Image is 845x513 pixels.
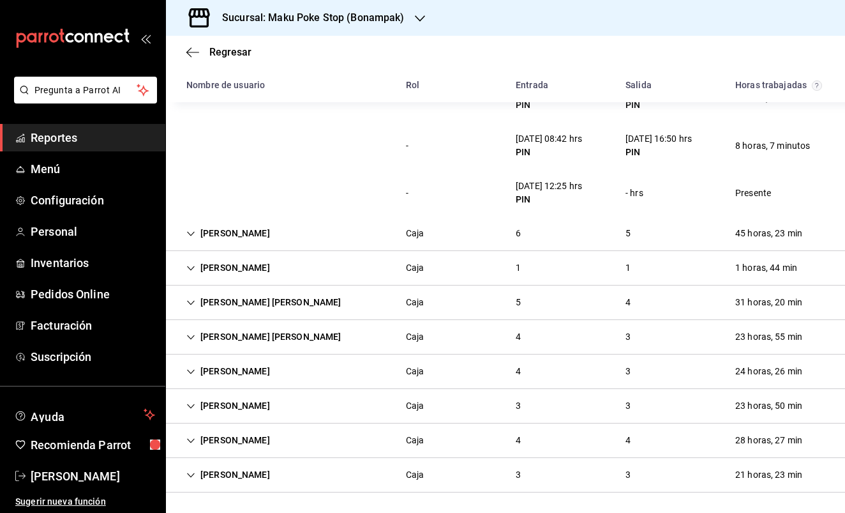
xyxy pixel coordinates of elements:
[14,77,157,103] button: Pregunta a Parrot AI
[176,429,280,452] div: Cell
[406,330,424,344] div: Caja
[625,187,643,200] div: - hrs
[625,146,692,159] div: PIN
[396,325,435,349] div: Cell
[615,222,641,245] div: Cell
[31,254,155,272] span: Inventarios
[31,192,155,209] span: Configuración
[725,463,812,487] div: Cell
[615,360,641,383] div: Cell
[396,222,435,245] div: Cell
[505,291,531,314] div: Cell
[209,46,251,58] span: Regresar
[176,256,280,280] div: Cell
[625,98,692,112] div: PIN
[166,355,845,389] div: Row
[725,325,812,349] div: Cell
[505,463,531,487] div: Cell
[176,325,352,349] div: Cell
[406,139,408,153] div: -
[505,394,531,418] div: Cell
[166,389,845,424] div: Row
[31,317,155,334] span: Facturación
[31,129,155,146] span: Reportes
[176,188,197,198] div: Cell
[812,80,822,91] svg: El total de horas trabajadas por usuario es el resultado de la suma redondeada del registro de ho...
[176,291,352,314] div: Cell
[725,181,781,205] div: Cell
[176,141,197,151] div: Cell
[396,394,435,418] div: Cell
[615,325,641,349] div: Cell
[15,495,155,509] span: Sugerir nueva función
[505,325,531,349] div: Cell
[516,146,582,159] div: PIN
[725,291,812,314] div: Cell
[406,365,424,378] div: Caja
[505,127,592,164] div: Cell
[176,463,280,487] div: Cell
[406,187,408,200] div: -
[516,180,582,193] div: [DATE] 12:25 hrs
[166,217,845,251] div: Row
[505,360,531,383] div: Cell
[615,73,725,97] div: HeadCell
[31,286,155,303] span: Pedidos Online
[615,127,702,164] div: Cell
[725,360,812,383] div: Cell
[166,320,845,355] div: Row
[140,33,151,43] button: open_drawer_menu
[505,174,592,211] div: Cell
[166,286,845,320] div: Row
[505,256,531,280] div: Cell
[615,429,641,452] div: Cell
[625,132,692,146] div: [DATE] 16:50 hrs
[212,10,405,26] h3: Sucursal: Maku Poke Stop (Bonampak)
[725,394,812,418] div: Cell
[396,73,505,97] div: HeadCell
[176,73,396,97] div: HeadCell
[725,256,807,280] div: Cell
[176,222,280,245] div: Cell
[166,424,845,458] div: Row
[166,169,845,217] div: Row
[396,360,435,383] div: Cell
[176,360,280,383] div: Cell
[396,256,435,280] div: Cell
[516,193,582,206] div: PIN
[186,46,251,58] button: Regresar
[31,160,155,178] span: Menú
[9,93,157,106] a: Pregunta a Parrot AI
[406,227,424,240] div: Caja
[615,181,654,205] div: Cell
[406,468,424,482] div: Caja
[396,429,435,452] div: Cell
[615,256,641,280] div: Cell
[505,222,531,245] div: Cell
[725,134,820,158] div: Cell
[166,458,845,493] div: Row
[725,222,812,245] div: Cell
[615,291,641,314] div: Cell
[166,122,845,169] div: Row
[31,436,155,454] span: Recomienda Parrot
[31,348,155,365] span: Suscripción
[31,223,155,240] span: Personal
[34,84,137,97] span: Pregunta a Parrot AI
[166,251,845,286] div: Row
[166,68,845,102] div: Head
[396,463,435,487] div: Cell
[176,394,280,418] div: Cell
[396,291,435,314] div: Cell
[406,399,424,413] div: Caja
[406,261,424,275] div: Caja
[615,394,641,418] div: Cell
[31,468,155,485] span: [PERSON_NAME]
[615,463,641,487] div: Cell
[505,429,531,452] div: Cell
[516,132,582,146] div: [DATE] 08:42 hrs
[396,134,419,158] div: Cell
[31,407,138,422] span: Ayuda
[406,296,424,309] div: Caja
[406,434,424,447] div: Caja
